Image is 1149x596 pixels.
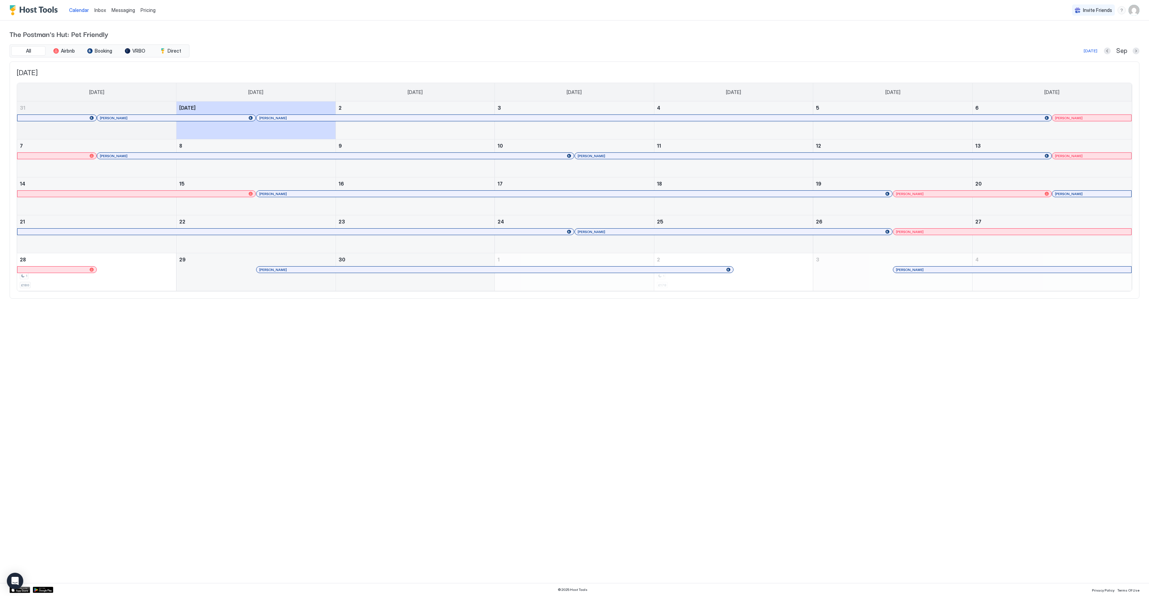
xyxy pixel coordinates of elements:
[20,181,25,187] span: 14
[719,83,748,101] a: Thursday
[498,105,501,111] span: 3
[1055,116,1128,120] div: [PERSON_NAME]
[654,177,813,190] a: September 18, 2025
[176,139,335,152] a: September 8, 2025
[401,83,430,101] a: Tuesday
[17,253,176,291] td: September 28, 2025
[17,139,176,152] a: September 7, 2025
[176,177,336,215] td: September 15, 2025
[896,230,1128,234] div: [PERSON_NAME]
[1044,89,1059,95] span: [DATE]
[816,257,819,262] span: 3
[179,105,196,111] span: [DATE]
[498,181,503,187] span: 17
[335,101,495,139] td: September 2, 2025
[498,219,504,225] span: 24
[495,177,654,190] a: September 17, 2025
[1055,192,1128,196] div: [PERSON_NAME]
[94,7,106,13] span: Inbox
[657,143,661,149] span: 11
[259,192,889,196] div: [PERSON_NAME]
[498,143,503,149] span: 10
[61,48,75,54] span: Airbnb
[17,139,176,177] td: September 7, 2025
[95,48,112,54] span: Booking
[975,143,981,149] span: 13
[339,181,344,187] span: 16
[21,283,29,287] span: £180
[100,154,571,158] div: [PERSON_NAME]
[726,89,741,95] span: [DATE]
[1055,192,1083,196] span: [PERSON_NAME]
[1116,47,1127,55] span: Sep
[10,29,1139,39] span: The Postman's Hut: Pet Friendly
[176,139,336,177] td: September 8, 2025
[132,48,145,54] span: VRBO
[495,101,654,114] a: September 3, 2025
[975,105,979,111] span: 6
[69,6,89,14] a: Calendar
[176,253,336,291] td: September 29, 2025
[176,215,335,228] a: September 22, 2025
[1117,586,1139,593] a: Terms Of Use
[567,89,582,95] span: [DATE]
[336,101,495,114] a: September 2, 2025
[657,105,660,111] span: 4
[100,116,128,120] span: [PERSON_NAME]
[176,177,335,190] a: September 15, 2025
[179,181,185,187] span: 15
[813,101,972,114] a: September 5, 2025
[89,89,104,95] span: [DATE]
[1083,47,1098,55] button: [DATE]
[896,192,924,196] span: [PERSON_NAME]
[259,116,287,120] span: [PERSON_NAME]
[973,139,1132,152] a: September 13, 2025
[973,253,1132,266] a: October 4, 2025
[100,116,253,120] div: [PERSON_NAME]
[816,219,822,225] span: 26
[10,587,30,593] div: App Store
[176,215,336,253] td: September 22, 2025
[558,587,587,592] span: © 2025 Host Tools
[336,215,495,228] a: September 23, 2025
[816,143,821,149] span: 12
[1084,48,1097,54] div: [DATE]
[336,253,495,266] a: September 30, 2025
[335,215,495,253] td: September 23, 2025
[813,177,972,190] a: September 19, 2025
[1055,154,1083,158] span: [PERSON_NAME]
[896,230,924,234] span: [PERSON_NAME]
[7,573,23,589] div: Open Intercom Messenger
[179,257,186,262] span: 29
[336,139,495,152] a: September 9, 2025
[973,177,1132,190] a: September 20, 2025
[495,253,654,291] td: October 1, 2025
[654,215,813,228] a: September 25, 2025
[972,253,1132,291] td: October 4, 2025
[972,139,1132,177] td: September 13, 2025
[154,46,188,56] button: Direct
[495,101,654,139] td: September 3, 2025
[339,143,342,149] span: 9
[498,257,500,262] span: 1
[17,101,176,114] a: August 31, 2025
[17,101,176,139] td: August 31, 2025
[1118,6,1126,14] div: menu
[408,89,423,95] span: [DATE]
[654,177,813,215] td: September 18, 2025
[816,181,821,187] span: 19
[118,46,152,56] button: VRBO
[495,177,654,215] td: September 17, 2025
[654,215,813,253] td: September 25, 2025
[972,177,1132,215] td: September 20, 2025
[10,5,61,15] a: Host Tools Logo
[176,101,336,139] td: September 1, 2025
[654,253,813,291] td: October 2, 2025
[179,143,182,149] span: 8
[813,253,973,291] td: October 3, 2025
[885,89,900,95] span: [DATE]
[168,48,181,54] span: Direct
[654,253,813,266] a: October 2, 2025
[896,192,1049,196] div: [PERSON_NAME]
[654,101,813,114] a: September 4, 2025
